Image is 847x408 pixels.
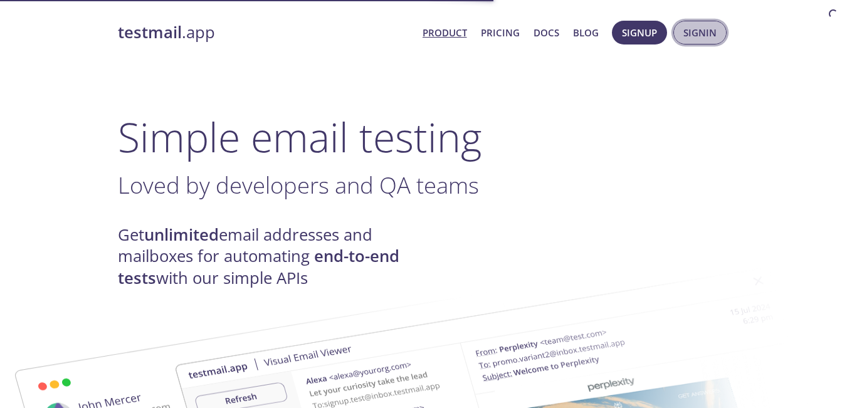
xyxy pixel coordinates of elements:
a: Product [423,24,467,41]
span: Signup [622,24,657,41]
a: Docs [534,24,559,41]
a: testmail.app [118,22,413,43]
button: Signup [612,21,667,44]
h4: Get email addresses and mailboxes for automating with our simple APIs [118,224,424,289]
a: Pricing [481,24,520,41]
strong: testmail [118,21,182,43]
span: Loved by developers and QA teams [118,169,479,201]
strong: end-to-end tests [118,245,399,288]
h1: Simple email testing [118,113,730,161]
a: Blog [573,24,599,41]
strong: unlimited [144,224,219,246]
button: Signin [673,21,727,44]
span: Signin [683,24,717,41]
